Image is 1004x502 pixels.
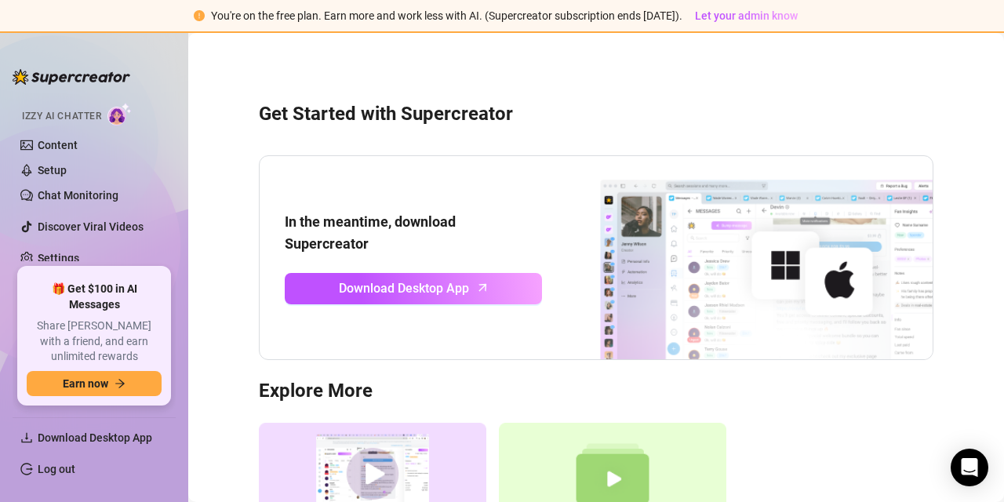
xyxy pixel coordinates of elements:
a: Log out [38,463,75,475]
button: Earn nowarrow-right [27,371,162,396]
strong: In the meantime, download Supercreator [285,213,456,252]
img: download app [542,156,933,359]
span: download [20,431,33,444]
span: Izzy AI Chatter [22,109,101,124]
div: Open Intercom Messenger [951,449,988,486]
span: Let your admin know [695,9,798,22]
span: Download Desktop App [339,278,469,298]
span: You're on the free plan. Earn more and work less with AI. (Supercreator subscription ends [DATE]). [211,9,682,22]
span: 🎁 Get $100 in AI Messages [27,282,162,312]
a: Chat Monitoring [38,189,118,202]
span: exclamation-circle [194,10,205,21]
img: logo-BBDzfeDw.svg [13,69,130,85]
button: Let your admin know [689,6,804,25]
a: Settings [38,252,79,264]
span: Download Desktop App [38,431,152,444]
span: Share [PERSON_NAME] with a friend, and earn unlimited rewards [27,318,162,365]
img: AI Chatter [107,103,132,125]
h3: Explore More [259,379,933,404]
a: Setup [38,164,67,176]
a: Download Desktop Apparrow-up [285,273,542,304]
a: Discover Viral Videos [38,220,144,233]
span: Earn now [63,377,108,390]
h3: Get Started with Supercreator [259,102,933,127]
span: arrow-up [474,278,492,296]
span: arrow-right [115,378,125,389]
a: Content [38,139,78,151]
